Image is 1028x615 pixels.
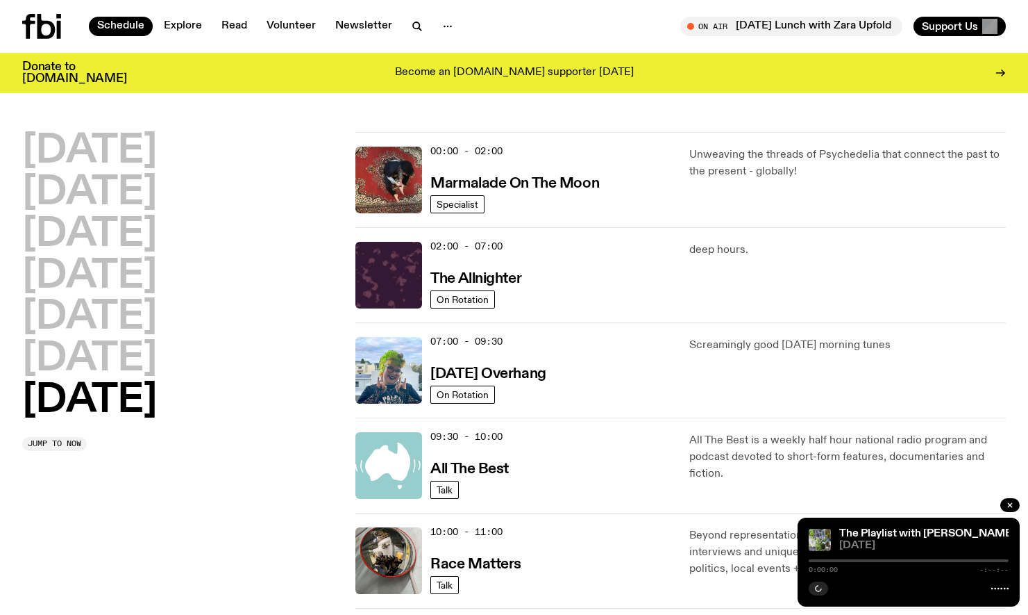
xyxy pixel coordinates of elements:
h3: Marmalade On The Moon [430,177,599,191]
a: On Rotation [430,290,495,309]
span: 10:00 - 11:00 [430,525,503,539]
a: Marmalade On The Moon [430,174,599,191]
a: Explore [155,17,210,36]
a: Race Matters [430,555,521,572]
a: Talk [430,481,459,499]
a: Talk [430,576,459,594]
a: Schedule [89,17,153,36]
a: Read [213,17,255,36]
p: All The Best is a weekly half hour national radio program and podcast devoted to short-form featu... [689,432,1006,482]
span: Talk [437,580,453,591]
span: [DATE] [839,541,1009,551]
p: Beyond representation. Anti-racist radio with in-depth interviews and unique story telling spanni... [689,527,1006,577]
span: Support Us [922,20,978,33]
img: A photo of the Race Matters team taken in a rear view or "blindside" mirror. A bunch of people of... [355,527,422,594]
a: The Allnighter [430,269,521,286]
span: 0:00:00 [809,566,838,573]
a: [DATE] Overhang [430,364,546,382]
button: [DATE] [22,132,157,171]
button: [DATE] [22,174,157,213]
span: Jump to now [28,440,81,448]
a: Volunteer [258,17,324,36]
img: Tommy - Persian Rug [355,147,422,213]
p: Become an [DOMAIN_NAME] supporter [DATE] [395,67,634,79]
a: All The Best [430,459,509,477]
h3: The Allnighter [430,272,521,286]
span: 00:00 - 02:00 [430,145,503,158]
span: On Rotation [437,295,489,305]
span: On Rotation [437,390,489,400]
span: 02:00 - 07:00 [430,240,503,253]
h3: Donate to [DOMAIN_NAME] [22,61,127,85]
h3: Race Matters [430,557,521,572]
h3: All The Best [430,462,509,477]
a: Specialist [430,195,484,213]
p: deep hours. [689,242,1006,259]
a: On Rotation [430,386,495,404]
button: On Air[DATE] Lunch with Zara Upfold [680,17,902,36]
span: Specialist [437,199,478,210]
button: [DATE] [22,340,157,379]
a: Newsletter [327,17,401,36]
button: [DATE] [22,382,157,420]
span: 07:00 - 09:30 [430,335,503,348]
span: Talk [437,485,453,495]
span: -:--:-- [979,566,1009,573]
button: Jump to now [22,437,87,451]
span: Tune in live [696,21,895,31]
span: 09:30 - 10:00 [430,430,503,443]
button: [DATE] [22,215,157,254]
button: [DATE] [22,257,157,296]
button: [DATE] [22,298,157,337]
h3: [DATE] Overhang [430,367,546,382]
button: Support Us [913,17,1006,36]
p: Screamingly good [DATE] morning tunes [689,337,1006,354]
p: Unweaving the threads of Psychedelia that connect the past to the present - globally! [689,147,1006,180]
